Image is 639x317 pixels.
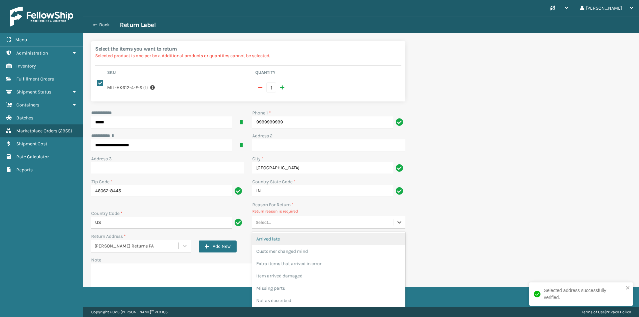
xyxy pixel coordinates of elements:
span: Marketplace Orders [16,128,57,134]
button: Back [89,22,120,28]
p: Selected product is one per box. Additional products or quantites cannot be selected. [95,52,401,59]
div: [PERSON_NAME] Returns PA [95,242,179,249]
th: Quantity [253,70,401,78]
div: Selected address successfully verified. [544,287,624,301]
button: Add New [199,240,237,252]
p: Return reason is required [252,208,405,214]
span: Inventory [16,63,36,69]
h3: Return Label [120,21,156,29]
span: Batches [16,115,33,121]
label: Address 3 [91,155,111,162]
img: logo [10,7,73,27]
span: ( 2955 ) [58,128,72,134]
span: ( 1 ) [143,84,148,91]
span: Reports [16,167,33,173]
div: Not as described [252,294,405,307]
div: Arrived late [252,233,405,245]
div: Extra items that arrived in error [252,257,405,270]
div: Missing parts [252,282,405,294]
div: Item arrived damaged [252,270,405,282]
label: Zip Code [91,178,112,185]
label: Note [91,257,101,263]
p: Copyright 2023 [PERSON_NAME]™ v 1.0.185 [91,307,168,317]
h2: Select the items you want to return [95,45,401,52]
span: Menu [15,37,27,43]
label: Phone 1 [252,109,271,116]
label: Reason For Return [252,201,294,208]
label: Country State Code [252,178,296,185]
span: Fulfillment Orders [16,76,54,82]
label: City [252,155,264,162]
span: Administration [16,50,48,56]
div: Select... [256,219,271,226]
label: Country Code [91,210,122,217]
label: MIL-HK612-4-F-S [107,84,142,91]
button: close [626,285,630,291]
th: Sku [105,70,253,78]
span: Shipment Status [16,89,51,95]
label: Return Address [91,233,126,240]
span: Containers [16,102,39,108]
label: Address 2 [252,132,273,139]
span: Shipment Cost [16,141,47,147]
div: Customer changed mind [252,245,405,257]
span: Rate Calculator [16,154,49,160]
